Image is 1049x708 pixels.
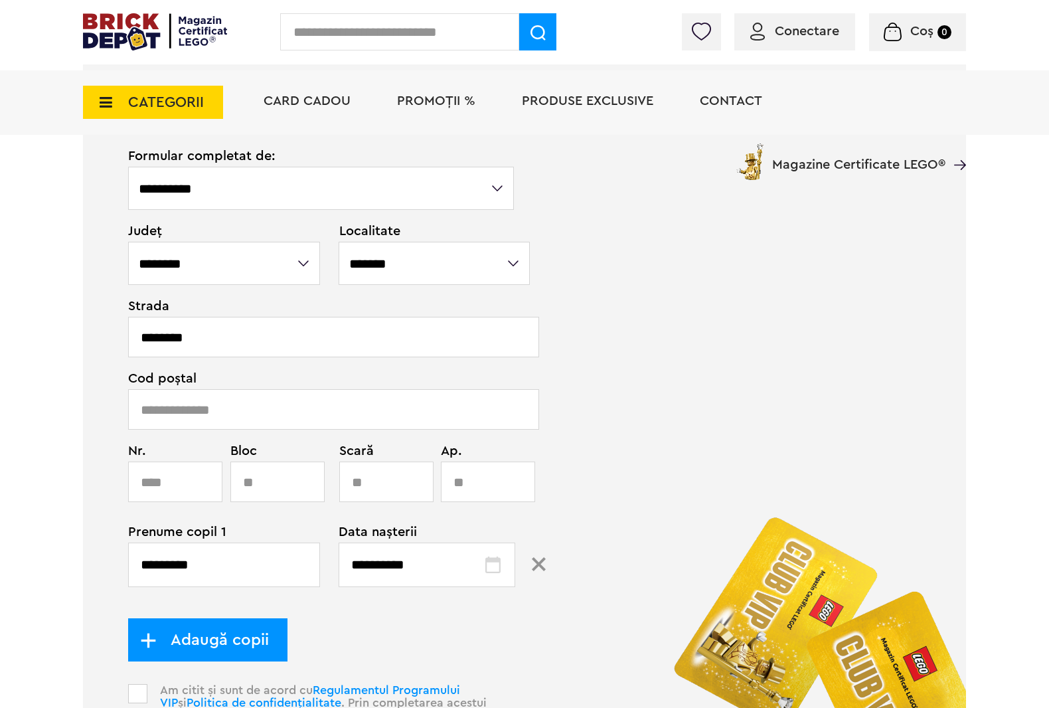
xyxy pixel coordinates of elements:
[441,444,496,458] span: Ap.
[750,25,839,38] a: Conectare
[772,141,945,171] span: Magazine Certificate LEGO®
[157,632,269,647] span: Adaugă copii
[128,525,305,539] span: Prenume copil 1
[339,444,409,458] span: Scară
[945,141,966,154] a: Magazine Certificate LEGO®
[339,525,516,539] span: Data nașterii
[775,25,839,38] span: Conectare
[128,444,215,458] span: Nr.
[700,94,762,108] a: Contact
[128,372,515,385] span: Cod poștal
[339,224,516,238] span: Localitate
[397,94,475,108] a: PROMOȚII %
[937,25,951,39] small: 0
[128,95,204,110] span: CATEGORII
[522,94,653,108] a: Produse exclusive
[128,224,322,238] span: Județ
[264,94,351,108] a: Card Cadou
[910,25,933,38] span: Coș
[140,632,157,649] img: add_child
[532,557,546,571] img: Group%201224.svg
[230,444,317,458] span: Bloc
